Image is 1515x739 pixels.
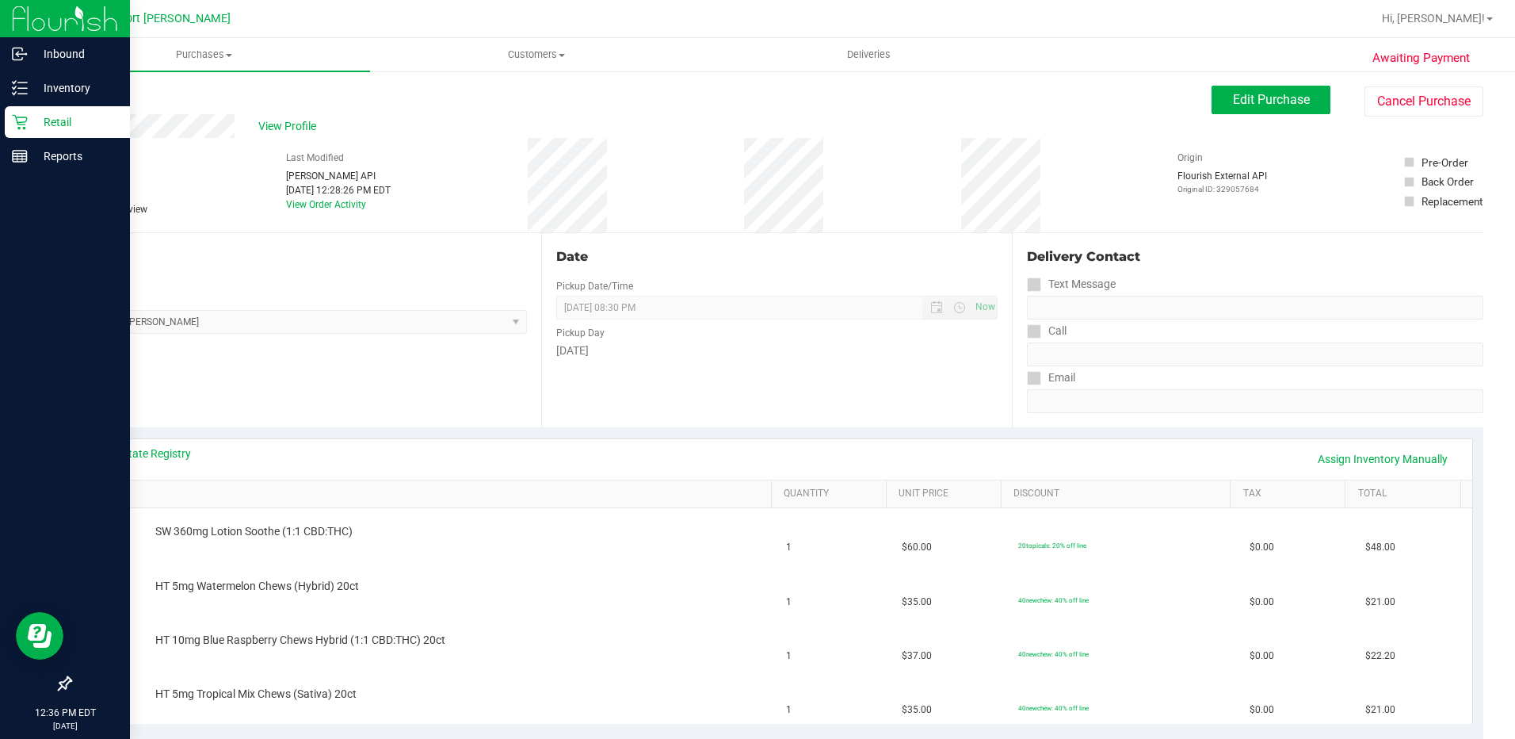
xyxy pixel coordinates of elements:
[286,151,344,165] label: Last Modified
[1018,596,1089,604] span: 40newchew: 40% off line
[899,488,994,500] a: Unit Price
[370,38,702,71] a: Customers
[286,183,391,197] div: [DATE] 12:28:26 PM EDT
[1013,488,1224,500] a: Discount
[155,687,357,702] span: HT 5mg Tropical Mix Chews (Sativa) 20ct
[1027,296,1483,320] input: Format: (999) 999-9999
[286,169,391,183] div: [PERSON_NAME] API
[1365,649,1395,664] span: $22.20
[1027,247,1483,266] div: Delivery Contact
[1250,703,1274,718] span: $0.00
[902,649,932,664] span: $37.00
[902,540,932,555] span: $60.00
[7,706,123,720] p: 12:36 PM EDT
[1233,92,1310,107] span: Edit Purchase
[1027,320,1067,343] label: Call
[1027,366,1075,389] label: Email
[784,488,880,500] a: Quantity
[1372,49,1470,67] span: Awaiting Payment
[1177,183,1267,195] p: Original ID: 329057684
[1364,86,1483,117] button: Cancel Purchase
[1358,488,1454,500] a: Total
[16,612,63,660] iframe: Resource center
[1177,151,1203,165] label: Origin
[1018,542,1086,549] span: 20topicals: 20% off line
[786,540,792,555] span: 1
[786,703,792,718] span: 1
[556,326,605,340] label: Pickup Day
[28,44,123,63] p: Inbound
[286,199,366,210] a: View Order Activity
[258,118,322,135] span: View Profile
[7,720,123,732] p: [DATE]
[1018,650,1089,658] span: 40newchew: 40% off line
[155,579,359,594] span: HT 5mg Watermelon Chews (Hybrid) 20ct
[1307,446,1458,473] a: Assign Inventory Manually
[12,114,28,130] inline-svg: Retail
[1177,169,1267,195] div: Flourish External API
[1382,12,1485,25] span: Hi, [PERSON_NAME]!
[28,147,123,166] p: Reports
[38,48,370,62] span: Purchases
[93,12,231,25] span: New Port [PERSON_NAME]
[1250,540,1274,555] span: $0.00
[556,247,998,266] div: Date
[38,38,370,71] a: Purchases
[556,343,998,359] div: [DATE]
[1243,488,1339,500] a: Tax
[1365,595,1395,610] span: $21.00
[902,595,932,610] span: $35.00
[786,595,792,610] span: 1
[12,80,28,96] inline-svg: Inventory
[1422,193,1483,209] div: Replacement
[1365,540,1395,555] span: $48.00
[28,113,123,132] p: Retail
[703,38,1035,71] a: Deliveries
[902,703,932,718] span: $35.00
[556,279,633,293] label: Pickup Date/Time
[786,649,792,664] span: 1
[155,524,353,539] span: SW 360mg Lotion Soothe (1:1 CBD:THC)
[12,46,28,62] inline-svg: Inbound
[96,446,191,461] a: View State Registry
[1250,595,1274,610] span: $0.00
[826,48,912,62] span: Deliveries
[1027,273,1116,296] label: Text Message
[28,78,123,98] p: Inventory
[1365,703,1395,718] span: $21.00
[1422,174,1474,190] div: Back Order
[70,247,527,266] div: Location
[371,48,701,62] span: Customers
[1422,155,1468,170] div: Pre-Order
[93,488,765,500] a: SKU
[1212,86,1330,114] button: Edit Purchase
[155,633,445,648] span: HT 10mg Blue Raspberry Chews Hybrid (1:1 CBD:THC) 20ct
[1250,649,1274,664] span: $0.00
[12,148,28,164] inline-svg: Reports
[1018,704,1089,712] span: 40newchew: 40% off line
[1027,343,1483,366] input: Format: (999) 999-9999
